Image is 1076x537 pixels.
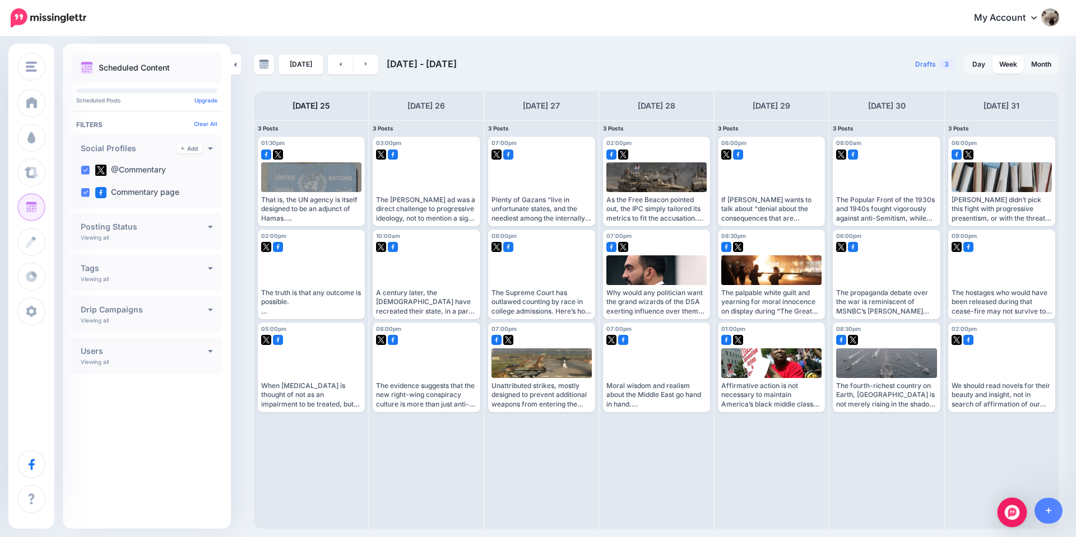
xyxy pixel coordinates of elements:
a: Drafts3 [908,54,961,74]
span: 02:00pm [952,325,977,332]
div: The truth is that any outcome is possible. [URL][DOMAIN_NAME][PERSON_NAME] [261,288,361,316]
span: 05:00pm [261,325,286,332]
div: Moral wisdom and realism about the Middle East go hand in hand. [URL][DOMAIN_NAME][PERSON_NAME] [606,381,707,409]
img: twitter-square.png [836,150,846,160]
img: facebook-square.png [388,242,398,252]
span: 06:00pm [952,139,977,146]
div: Affirmative action is not necessary to maintain America’s black middle class because black progre... [721,381,822,409]
img: facebook-square.png [503,242,513,252]
p: Viewing all [81,358,109,365]
span: 08:00pm [491,232,517,239]
img: twitter-square.png [952,335,962,345]
h4: [DATE] 30 [868,99,906,113]
img: twitter-square.png [733,335,743,345]
span: 08:30pm [721,232,746,239]
img: facebook-square.png [836,335,846,345]
a: My Account [963,4,1059,32]
img: facebook-square.png [721,242,731,252]
div: The hostages who would have been released during that cease-fire may not survive to the next, and... [952,288,1052,316]
div: [PERSON_NAME] didn’t pick this fight with progressive presentism, or with the threat screen cultu... [952,195,1052,223]
span: 3 Posts [718,125,739,132]
img: twitter-square.png [848,335,858,345]
h4: [DATE] 26 [407,99,445,113]
span: 3 Posts [948,125,969,132]
span: 02:00pm [606,139,632,146]
img: calendar.png [81,62,93,74]
p: Viewing all [81,317,109,324]
a: Clear All [194,120,217,127]
img: facebook-square.png [952,150,962,160]
img: facebook-square.png [606,242,616,252]
img: twitter-square.png [261,242,271,252]
img: twitter-square.png [733,242,743,252]
div: If [PERSON_NAME] wants to talk about “denial about the consequences that are occurring for innoce... [721,195,822,223]
p: Scheduled Content [99,64,170,72]
div: The Supreme Court has outlawed counting by race in college admissions. Here’s how universities mi... [491,288,592,316]
span: 06:00pm [721,139,746,146]
div: The palpable white guilt and yearning for moral innocence on display during “The Great Awokening”... [721,288,822,316]
span: 08:00am [836,139,861,146]
h4: Drip Campaigns [81,306,208,314]
h4: Filters [76,120,217,129]
div: We should read novels for their beauty and insight, not in search of affirmation of our pre-exist... [952,381,1052,409]
span: 06:00pm [836,232,861,239]
img: facebook-square.png [963,242,973,252]
span: Drafts [915,61,936,68]
span: [DATE] - [DATE] [387,58,457,69]
img: facebook-square.png [733,150,743,160]
label: Commentary page [95,187,179,198]
div: A century later, the [DEMOGRAPHIC_DATA] have recreated their state, in a part of the world where ... [376,288,476,316]
img: twitter-square.png [721,150,731,160]
div: That is, the UN agency is itself designed to be an adjunct of Hamas. [URL][DOMAIN_NAME] [261,195,361,223]
img: twitter-square.png [952,242,962,252]
img: twitter-square.png [95,165,106,176]
img: facebook-square.png [261,150,271,160]
img: facebook-square.png [963,335,973,345]
a: Upgrade [194,97,217,104]
div: Plenty of Gazans “live in unfortunate states, and the neediest among the internally displaced are... [491,195,592,223]
h4: Tags [81,264,208,272]
h4: Posting Status [81,223,208,231]
span: 3 Posts [603,125,624,132]
a: Day [966,55,992,73]
div: Open Intercom Messenger [998,498,1027,527]
div: Why would any politician want the grand wizards of the DSA exerting influence over them? More imp... [606,288,707,316]
div: The [PERSON_NAME] ad was a direct challenge to progressive ideology, not to mention a sign of bro... [376,195,476,223]
span: 02:00pm [261,232,286,239]
img: facebook-square.png [721,335,731,345]
h4: Social Profiles [81,144,177,152]
span: 3 Posts [488,125,509,132]
div: When [MEDICAL_DATA] is thought of not as an impairment to be treated, but as a unique perspective... [261,381,361,409]
a: Add [177,143,202,153]
h4: [DATE] 27 [523,99,560,113]
p: Scheduled Posts [76,97,217,103]
div: The Popular Front of the 1930s and 1940s fought vigorously against anti-Semitism, while modern an... [836,195,936,223]
h4: Users [81,347,208,355]
img: twitter-square.png [963,150,973,160]
img: facebook-square.png [388,335,398,345]
img: twitter-square.png [273,150,283,160]
span: 3 Posts [258,125,279,132]
h4: [DATE] 28 [638,99,675,113]
img: twitter-square.png [503,335,513,345]
img: facebook-square.png [848,242,858,252]
div: The fourth-richest country on Earth, [GEOGRAPHIC_DATA] is not merely rising in the shadow of Amer... [836,381,936,409]
img: menu.png [26,62,37,72]
span: 01:00pm [721,325,745,332]
h4: [DATE] 25 [293,99,330,113]
img: facebook-square.png [618,335,628,345]
img: twitter-square.png [261,335,271,345]
img: twitter-square.png [606,335,616,345]
a: Week [992,55,1024,73]
img: facebook-square.png [95,187,106,198]
span: 3 Posts [373,125,393,132]
img: twitter-square.png [618,242,628,252]
div: As the Free Beacon pointed out, the IPC simply tailored its metrics to fit the accusation. [URL][... [606,195,707,223]
div: The evidence suggests that the new right-wing conspiracy culture is more than just anti-instituti... [376,381,476,409]
img: facebook-square.png [848,150,858,160]
img: facebook-square.png [503,150,513,160]
img: twitter-square.png [376,335,386,345]
a: Month [1024,55,1058,73]
h4: [DATE] 31 [984,99,1019,113]
img: facebook-square.png [273,335,283,345]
